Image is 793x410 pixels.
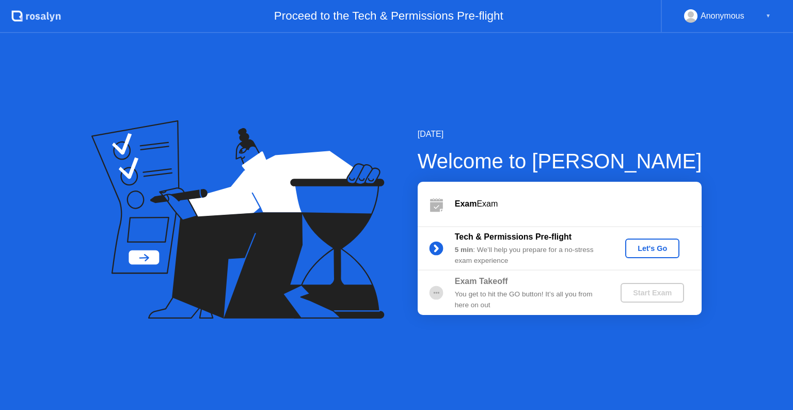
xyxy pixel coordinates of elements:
[455,289,604,310] div: You get to hit the GO button! It’s all you from here on out
[455,246,473,254] b: 5 min
[701,9,744,23] div: Anonymous
[629,244,675,253] div: Let's Go
[455,245,604,266] div: : We’ll help you prepare for a no-stress exam experience
[625,239,679,258] button: Let's Go
[455,198,702,210] div: Exam
[418,128,702,140] div: [DATE]
[455,199,477,208] b: Exam
[455,277,508,286] b: Exam Takeoff
[766,9,771,23] div: ▼
[418,146,702,177] div: Welcome to [PERSON_NAME]
[625,289,680,297] div: Start Exam
[455,232,572,241] b: Tech & Permissions Pre-flight
[621,283,684,303] button: Start Exam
